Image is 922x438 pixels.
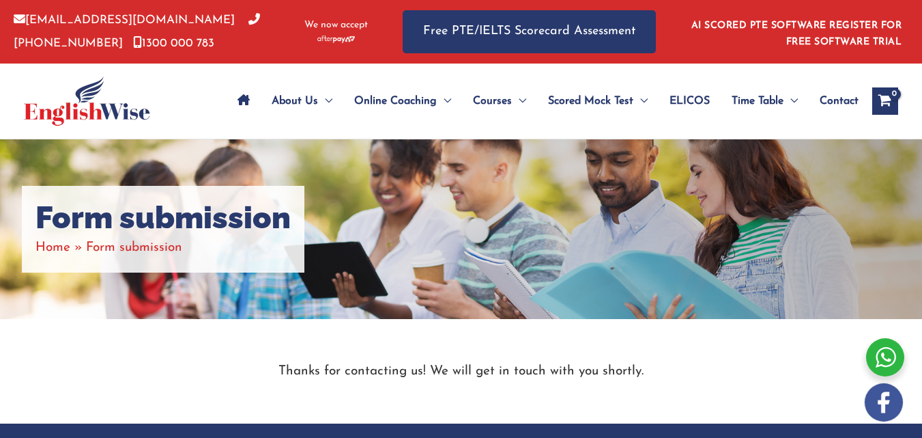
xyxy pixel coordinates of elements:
[659,77,721,125] a: ELICOS
[343,77,462,125] a: Online CoachingMenu Toggle
[669,77,710,125] span: ELICOS
[512,77,526,125] span: Menu Toggle
[24,77,150,126] img: cropped-ew-logo
[732,77,783,125] span: Time Table
[272,77,318,125] span: About Us
[462,77,537,125] a: CoursesMenu Toggle
[783,77,798,125] span: Menu Toggle
[14,14,260,49] a: [PHONE_NUMBER]
[633,77,648,125] span: Menu Toggle
[14,14,235,26] a: [EMAIL_ADDRESS][DOMAIN_NAME]
[403,10,656,53] a: Free PTE/IELTS Scorecard Assessment
[691,20,902,47] a: AI SCORED PTE SOFTWARE REGISTER FOR FREE SOFTWARE TRIAL
[809,77,859,125] a: Contact
[473,77,512,125] span: Courses
[227,77,859,125] nav: Site Navigation: Main Menu
[304,18,368,32] span: We now accept
[548,77,633,125] span: Scored Mock Test
[261,77,343,125] a: About UsMenu Toggle
[318,77,332,125] span: Menu Toggle
[437,77,451,125] span: Menu Toggle
[35,241,70,254] a: Home
[872,87,898,115] a: View Shopping Cart, empty
[537,77,659,125] a: Scored Mock TestMenu Toggle
[133,38,214,49] a: 1300 000 783
[52,360,871,383] p: Thanks for contacting us! We will get in touch with you shortly.
[317,36,355,43] img: Afterpay-Logo
[721,77,809,125] a: Time TableMenu Toggle
[35,236,291,259] nav: Breadcrumbs
[820,77,859,125] span: Contact
[354,77,437,125] span: Online Coaching
[35,200,291,236] h1: Form submission
[683,10,908,54] aside: Header Widget 1
[865,383,903,422] img: white-facebook.png
[86,241,182,254] span: Form submission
